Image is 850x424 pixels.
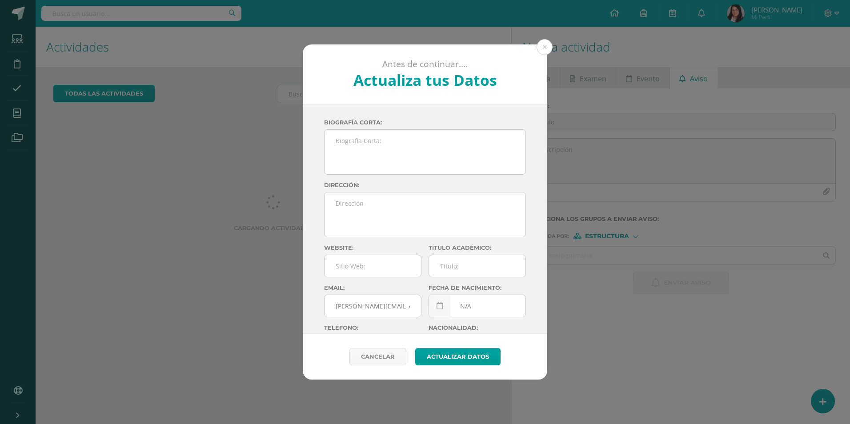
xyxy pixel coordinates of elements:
[327,59,524,70] p: Antes de continuar....
[324,244,421,251] label: Website:
[325,295,421,317] input: Correo Electronico:
[429,255,525,277] input: Titulo:
[429,324,526,331] label: Nacionalidad:
[415,348,501,365] button: Actualizar datos
[324,119,526,126] label: Biografía corta:
[324,284,421,291] label: Email:
[429,295,525,317] input: Fecha de Nacimiento:
[349,348,406,365] a: Cancelar
[327,70,524,90] h2: Actualiza tus Datos
[324,324,421,331] label: Teléfono:
[325,255,421,277] input: Sitio Web:
[429,284,526,291] label: Fecha de nacimiento:
[429,244,526,251] label: Título académico:
[324,182,526,188] label: Dirección:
